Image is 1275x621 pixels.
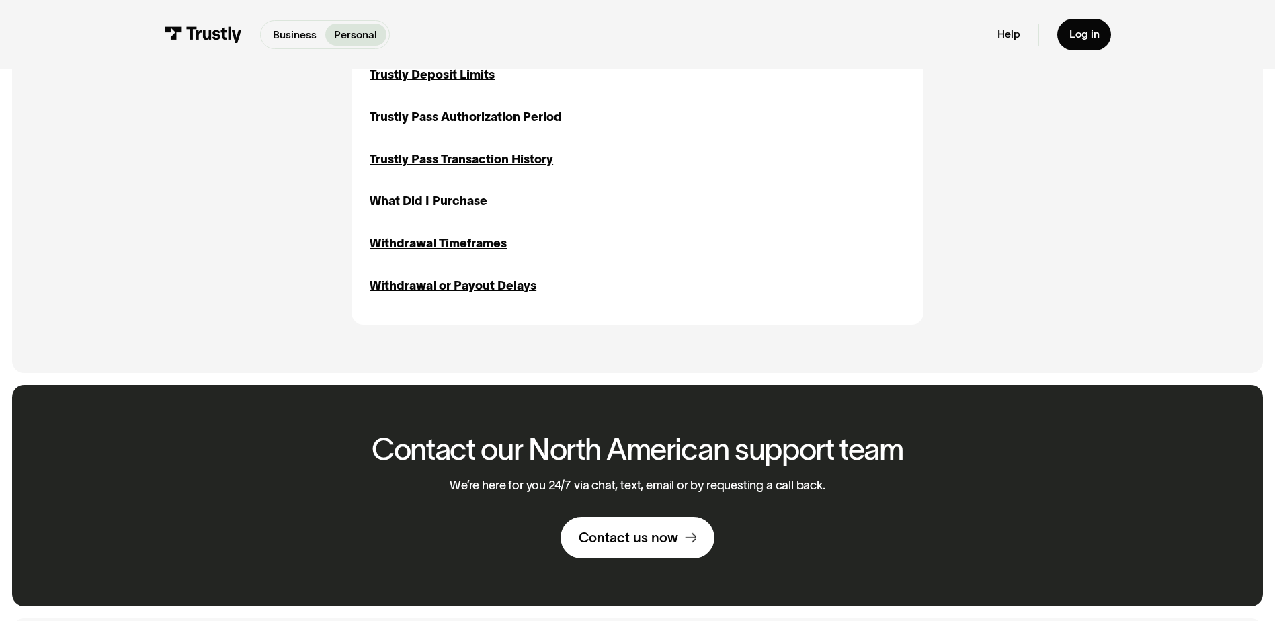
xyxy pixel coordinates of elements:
[273,27,317,43] p: Business
[334,27,377,43] p: Personal
[1057,19,1112,50] a: Log in
[263,24,325,45] a: Business
[370,108,562,126] a: Trustly Pass Authorization Period
[372,433,903,466] h2: Contact our North American support team
[370,151,553,169] a: Trustly Pass Transaction History
[1069,28,1100,41] div: Log in
[370,235,507,253] a: Withdrawal Timeframes
[325,24,386,45] a: Personal
[370,277,536,295] a: Withdrawal or Payout Delays
[579,529,678,546] div: Contact us now
[561,517,714,558] a: Contact us now
[164,26,242,43] img: Trustly Logo
[450,479,825,493] p: We’re here for you 24/7 via chat, text, email or by requesting a call back.
[370,66,495,84] a: Trustly Deposit Limits
[370,192,487,210] a: What Did I Purchase
[997,28,1020,41] a: Help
